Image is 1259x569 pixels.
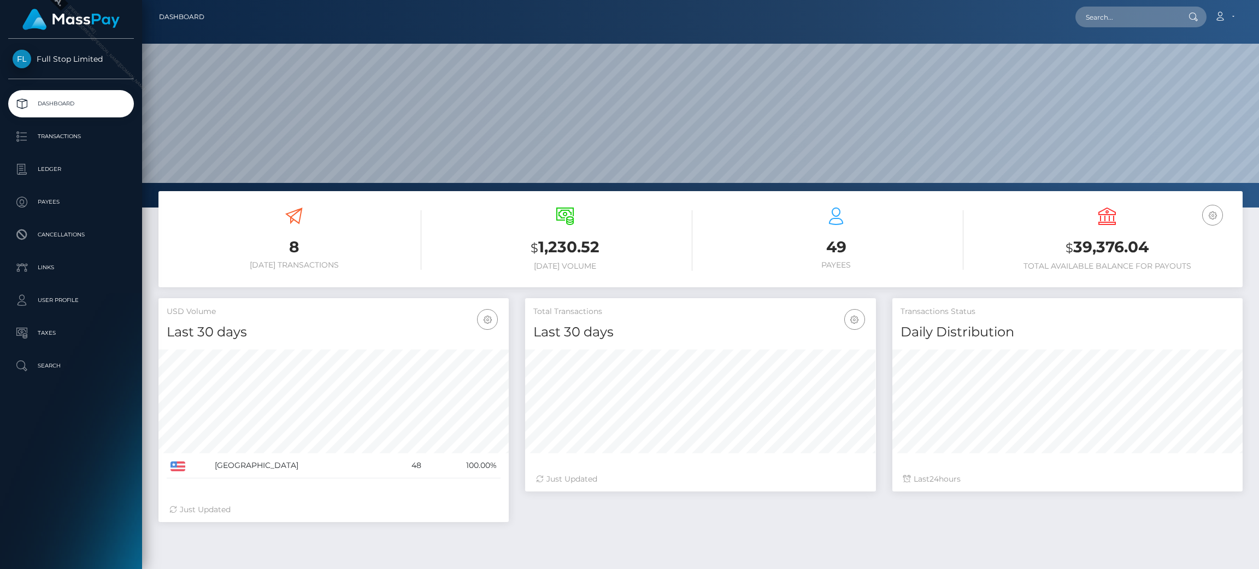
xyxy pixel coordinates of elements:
h3: 8 [167,236,421,258]
div: Just Updated [169,504,498,515]
a: Cancellations [8,221,134,248]
p: Transactions [13,128,130,145]
h6: [DATE] Transactions [167,260,421,270]
td: [GEOGRAPHIC_DATA] [211,453,391,478]
p: Payees [13,194,130,210]
p: Dashboard [13,96,130,112]
small: $ [531,240,538,256]
p: Ledger [13,161,130,177]
div: Just Updated [536,473,864,485]
h4: Daily Distribution [901,323,1234,342]
span: 24 [929,474,939,484]
small: $ [1066,240,1073,256]
p: User Profile [13,292,130,309]
h3: 49 [709,236,963,258]
h3: 39,376.04 [980,236,1234,259]
span: Full Stop Limited [8,54,134,64]
a: Search [8,352,134,380]
input: Search... [1075,7,1178,27]
a: Ledger [8,156,134,183]
h5: Transactions Status [901,306,1234,317]
a: User Profile [8,287,134,314]
a: Links [8,254,134,281]
div: Last hours [903,473,1232,485]
h3: 1,230.52 [438,236,692,259]
a: Transactions [8,123,134,150]
img: MassPay Logo [22,9,120,30]
h6: Total Available Balance for Payouts [980,262,1234,271]
a: Payees [8,188,134,216]
p: Search [13,358,130,374]
a: Dashboard [159,5,204,28]
p: Cancellations [13,227,130,243]
p: Taxes [13,325,130,341]
a: Taxes [8,319,134,347]
h4: Last 30 days [533,323,867,342]
img: Full Stop Limited [13,50,31,68]
td: 100.00% [425,453,501,478]
h6: [DATE] Volume [438,262,692,271]
img: US.png [170,461,185,471]
h6: Payees [709,260,963,270]
h4: Last 30 days [167,323,501,342]
h5: Total Transactions [533,306,867,317]
td: 48 [391,453,425,478]
a: Dashboard [8,90,134,117]
h5: USD Volume [167,306,501,317]
p: Links [13,259,130,276]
